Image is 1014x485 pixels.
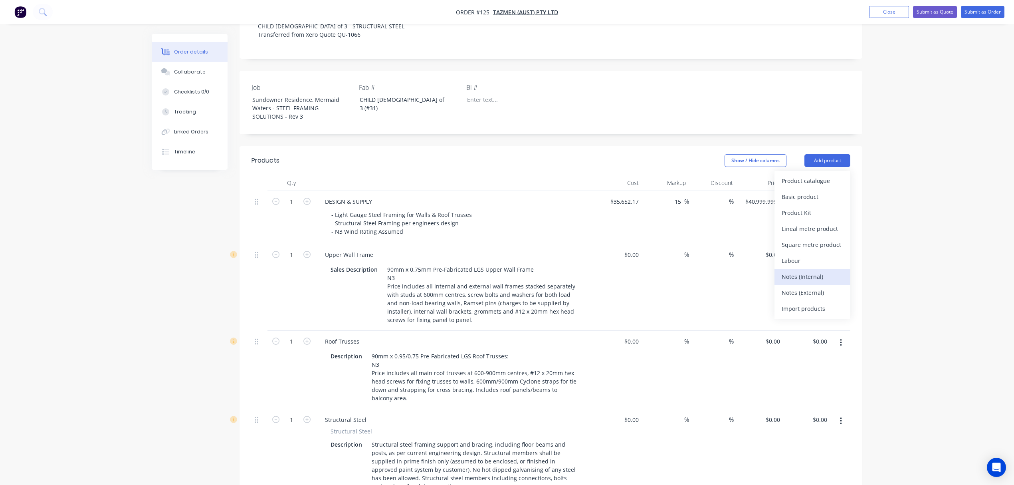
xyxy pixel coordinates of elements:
button: Checklists 0/0 [152,82,228,102]
button: Labour [774,253,850,269]
button: Notes (Internal) [774,269,850,285]
div: Collaborate [174,68,206,76]
div: Timeline [174,148,195,155]
label: Bl # [466,83,566,92]
div: DESIGN & SUPPLY [319,196,378,207]
span: % [684,415,689,424]
div: Description [327,439,365,450]
div: Sales Description [327,264,381,275]
button: Notes (External) [774,285,850,301]
div: Structural Steel [319,414,373,425]
div: CHILD [DEMOGRAPHIC_DATA] of 3 - STRUCTURAL STEEL Transferred from Xero Quote QU-1066 [252,14,850,47]
span: Order #125 - [456,8,493,16]
span: % [684,250,689,259]
div: Linked Orders [174,128,208,135]
img: Factory [14,6,26,18]
span: % [729,337,734,346]
button: Tracking [152,102,228,122]
div: Lineal metre product [782,223,843,235]
button: Submit as Order [961,6,1004,18]
div: Square metre product [782,239,843,250]
div: Upper Wall Frame [319,249,380,260]
button: Add product [804,154,850,167]
div: Cost [595,175,642,191]
div: Sundowner Residence, Mermaid Waters - STEEL FRAMING SOLUTIONS - Rev 3 [246,94,346,122]
span: Structural Steel [331,427,372,435]
div: - Light Gauge Steel Framing for Walls & Roof Trusses - Structural Steel Framing per engineers des... [325,209,478,237]
div: Markup [642,175,689,191]
a: Tazmen (Aust) Pty Ltd [493,8,558,16]
button: Basic product [774,189,850,205]
button: Square metre product [774,237,850,253]
div: Basic product [782,191,843,203]
span: % [684,197,689,206]
div: Product catalogue [782,175,843,187]
div: Notes (Internal) [782,271,843,282]
span: % [684,337,689,346]
span: % [729,250,734,259]
div: Labour [782,255,843,266]
div: Products [252,156,279,165]
button: Lineal metre product [774,221,850,237]
div: Order details [174,48,208,56]
div: CHILD [DEMOGRAPHIC_DATA] of 3 (#31) [353,94,453,114]
div: Description [327,350,365,362]
button: Order details [152,42,228,62]
div: Checklists 0/0 [174,88,209,95]
div: Roof Trusses [319,336,366,347]
div: Product Kit [782,207,843,219]
span: % [729,415,734,424]
div: Tracking [174,108,196,115]
button: Product Kit [774,205,850,221]
button: Timeline [152,142,228,162]
label: Fab # [359,83,459,92]
button: Show / Hide columns [725,154,786,167]
div: Qty [267,175,315,191]
button: Linked Orders [152,122,228,142]
label: Job [252,83,351,92]
span: % [729,197,734,206]
div: 90mm x 0.75mm Pre-Fabricated LGS Upper Wall Frame N3 Price includes all internal and external wal... [384,264,580,326]
div: Notes (External) [782,287,843,298]
div: Open Intercom Messenger [987,458,1006,477]
button: Collaborate [152,62,228,82]
button: Import products [774,301,850,317]
button: Submit as Quote [913,6,957,18]
div: Price [736,175,783,191]
div: Discount [689,175,736,191]
div: Import products [782,303,843,314]
button: Product catalogue [774,173,850,189]
button: Close [869,6,909,18]
div: 90mm x 0.95/0.75 Pre-Fabricated LGS Roof Trusses: N3 Price includes all main roof trusses at 600-... [368,350,580,404]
